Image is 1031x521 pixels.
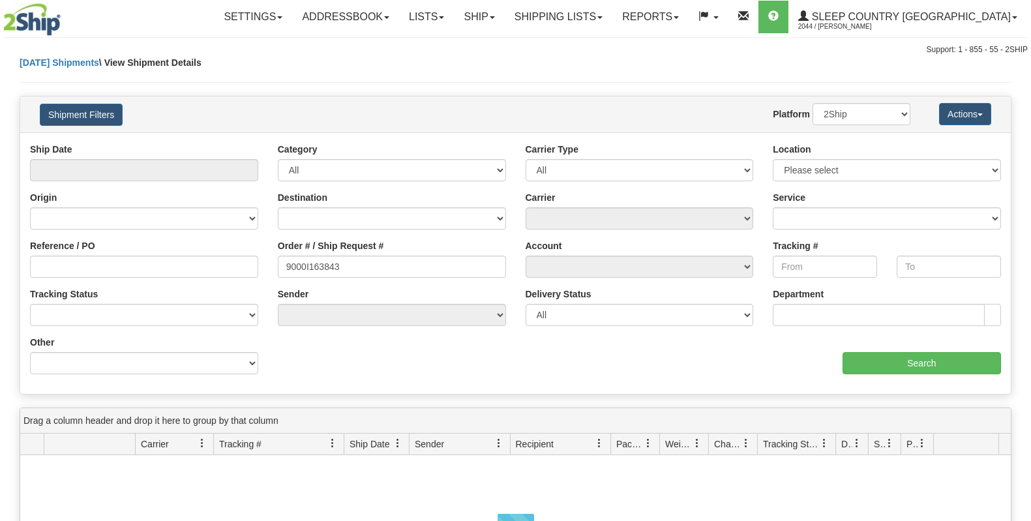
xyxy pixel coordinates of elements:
span: Charge [714,438,741,451]
a: Lists [399,1,454,33]
a: Tracking # filter column settings [321,432,344,454]
input: To [897,256,1001,278]
label: Destination [278,191,327,204]
a: Ship [454,1,504,33]
button: Actions [939,103,991,125]
span: Sender [415,438,444,451]
label: Carrier [526,191,556,204]
a: Settings [214,1,292,33]
a: Tracking Status filter column settings [813,432,835,454]
label: Account [526,239,562,252]
label: Platform [773,108,810,121]
span: Sleep Country [GEOGRAPHIC_DATA] [809,11,1011,22]
span: Packages [616,438,644,451]
a: Addressbook [292,1,399,33]
label: Other [30,336,54,349]
label: Category [278,143,318,156]
span: Ship Date [350,438,389,451]
a: Ship Date filter column settings [387,432,409,454]
span: Tracking # [219,438,261,451]
a: Reports [612,1,689,33]
label: Service [773,191,805,204]
span: Delivery Status [841,438,852,451]
a: Shipment Issues filter column settings [878,432,901,454]
img: logo2044.jpg [3,3,61,36]
div: grid grouping header [20,408,1011,434]
a: Sleep Country [GEOGRAPHIC_DATA] 2044 / [PERSON_NAME] [788,1,1027,33]
a: Shipping lists [505,1,612,33]
a: Weight filter column settings [686,432,708,454]
label: Location [773,143,811,156]
a: Sender filter column settings [488,432,510,454]
label: Delivery Status [526,288,591,301]
a: Recipient filter column settings [588,432,610,454]
a: Pickup Status filter column settings [911,432,933,454]
a: Charge filter column settings [735,432,757,454]
label: Tracking # [773,239,818,252]
label: Origin [30,191,57,204]
a: [DATE] Shipments [20,57,99,68]
label: Order # / Ship Request # [278,239,384,252]
span: Weight [665,438,693,451]
input: Search [843,352,1001,374]
span: Recipient [516,438,554,451]
span: Carrier [141,438,169,451]
span: 2044 / [PERSON_NAME] [798,20,896,33]
label: Reference / PO [30,239,95,252]
span: Tracking Status [763,438,820,451]
a: Carrier filter column settings [191,432,213,454]
label: Department [773,288,824,301]
label: Tracking Status [30,288,98,301]
div: Support: 1 - 855 - 55 - 2SHIP [3,44,1028,55]
span: Shipment Issues [874,438,885,451]
span: \ View Shipment Details [99,57,202,68]
input: From [773,256,877,278]
label: Sender [278,288,308,301]
a: Packages filter column settings [637,432,659,454]
label: Ship Date [30,143,72,156]
a: Delivery Status filter column settings [846,432,868,454]
button: Shipment Filters [40,104,123,126]
span: Pickup Status [906,438,918,451]
label: Carrier Type [526,143,578,156]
